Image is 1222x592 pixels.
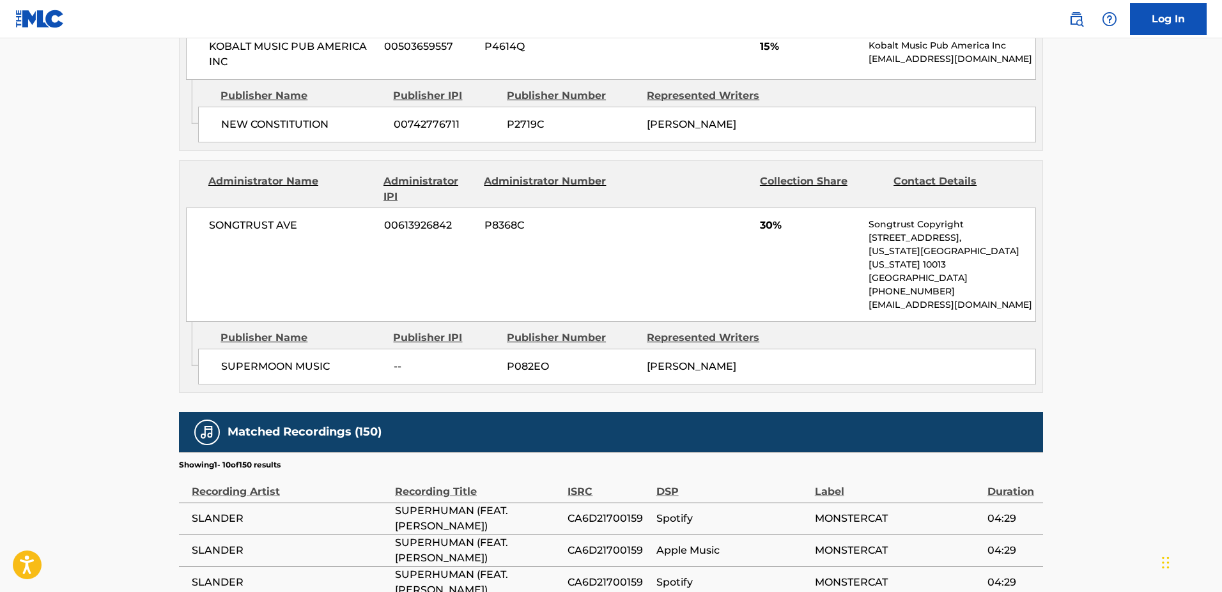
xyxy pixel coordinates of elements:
[656,575,808,590] span: Spotify
[15,10,65,28] img: MLC Logo
[760,39,859,54] span: 15%
[760,174,884,204] div: Collection Share
[647,360,736,372] span: [PERSON_NAME]
[1102,11,1117,27] img: help
[987,543,1037,558] span: 04:29
[484,218,608,233] span: P8368C
[507,359,637,374] span: P082EO
[395,503,561,534] span: SUPERHUMAN (FEAT. [PERSON_NAME])
[1162,543,1170,582] div: Drag
[869,231,1035,245] p: [STREET_ADDRESS],
[394,117,497,132] span: 00742776711
[199,425,215,440] img: Matched Recordings
[647,118,736,130] span: [PERSON_NAME]
[1130,3,1207,35] a: Log In
[568,543,649,558] span: CA6D21700159
[568,511,649,526] span: CA6D21700159
[815,575,981,590] span: MONSTERCAT
[1063,6,1089,32] a: Public Search
[228,425,382,439] h5: Matched Recordings (150)
[507,330,637,345] div: Publisher Number
[1158,531,1222,592] iframe: Chat Widget
[1069,11,1084,27] img: search
[220,330,383,345] div: Publisher Name
[869,218,1035,231] p: Songtrust Copyright
[209,218,375,233] span: SONGTRUST AVE
[987,575,1037,590] span: 04:29
[179,459,281,471] p: Showing 1 - 10 of 150 results
[221,359,384,374] span: SUPERMOON MUSIC
[384,39,475,54] span: 00503659557
[893,174,1017,204] div: Contact Details
[869,285,1035,298] p: [PHONE_NUMBER]
[869,271,1035,285] p: [GEOGRAPHIC_DATA]
[395,471,561,499] div: Recording Title
[507,88,637,103] div: Publisher Number
[192,511,389,526] span: SLANDER
[394,359,497,374] span: --
[395,535,561,566] span: SUPERHUMAN (FEAT. [PERSON_NAME])
[815,471,981,499] div: Label
[484,39,608,54] span: P4614Q
[192,471,389,499] div: Recording Artist
[815,511,981,526] span: MONSTERCAT
[869,52,1035,66] p: [EMAIL_ADDRESS][DOMAIN_NAME]
[869,245,1035,271] p: [US_STATE][GEOGRAPHIC_DATA][US_STATE] 10013
[568,575,649,590] span: CA6D21700159
[815,543,981,558] span: MONSTERCAT
[192,575,389,590] span: SLANDER
[568,471,649,499] div: ISRC
[384,218,475,233] span: 00613926842
[987,511,1037,526] span: 04:29
[393,330,497,345] div: Publisher IPI
[869,39,1035,52] p: Kobalt Music Pub America Inc
[656,511,808,526] span: Spotify
[869,298,1035,312] p: [EMAIL_ADDRESS][DOMAIN_NAME]
[656,471,808,499] div: DSP
[647,88,777,103] div: Represented Writers
[1097,6,1122,32] div: Help
[987,471,1037,499] div: Duration
[209,39,375,70] span: KOBALT MUSIC PUB AMERICA INC
[484,174,608,204] div: Administrator Number
[220,88,383,103] div: Publisher Name
[656,543,808,558] span: Apple Music
[647,330,777,345] div: Represented Writers
[393,88,497,103] div: Publisher IPI
[507,117,637,132] span: P2719C
[760,218,859,233] span: 30%
[192,543,389,558] span: SLANDER
[208,174,374,204] div: Administrator Name
[221,117,384,132] span: NEW CONSTITUTION
[383,174,474,204] div: Administrator IPI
